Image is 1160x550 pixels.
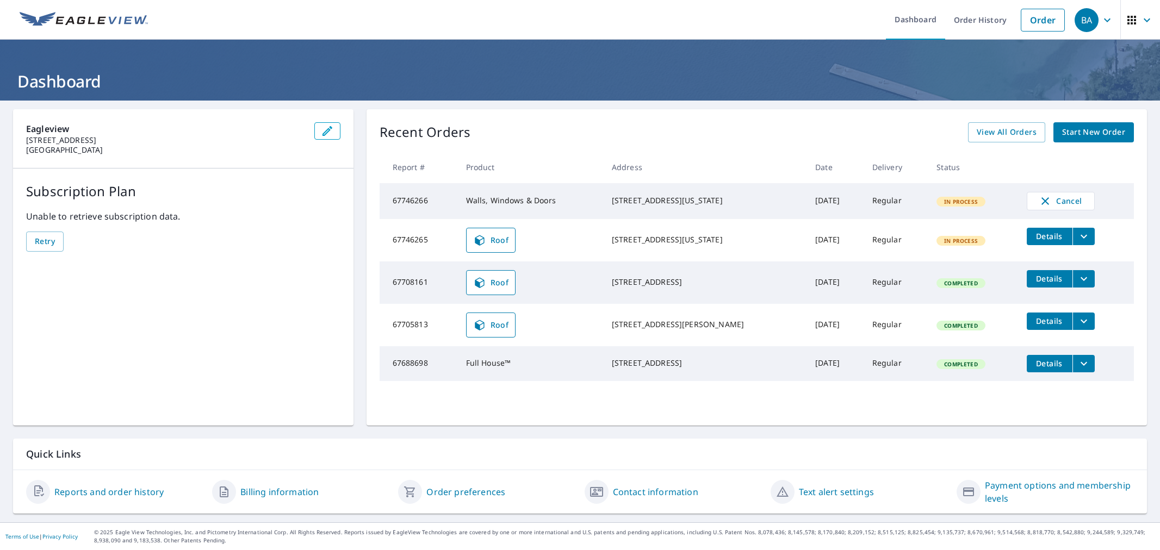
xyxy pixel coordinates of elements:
div: BA [1075,8,1099,32]
th: Product [457,151,603,183]
p: [STREET_ADDRESS] [26,135,306,145]
th: Delivery [864,151,928,183]
p: [GEOGRAPHIC_DATA] [26,145,306,155]
span: Details [1033,358,1066,368]
th: Report # [380,151,457,183]
td: [DATE] [807,304,864,346]
div: [STREET_ADDRESS][US_STATE] [612,195,798,206]
td: Regular [864,304,928,346]
td: Regular [864,183,928,219]
div: [STREET_ADDRESS] [612,277,798,287]
th: Address [603,151,807,183]
button: filesDropdownBtn-67705813 [1072,312,1095,330]
span: Roof [473,234,509,247]
a: Privacy Policy [42,533,78,540]
button: Retry [26,232,64,252]
button: detailsBtn-67746265 [1027,228,1072,245]
span: Completed [938,322,984,329]
span: Start New Order [1062,126,1125,139]
td: Full House™ [457,346,603,381]
p: Quick Links [26,447,1134,461]
td: Walls, Windows & Doors [457,183,603,219]
button: detailsBtn-67705813 [1027,312,1072,330]
td: 67708161 [380,261,457,304]
a: Start New Order [1053,122,1134,142]
th: Date [807,151,864,183]
td: [DATE] [807,219,864,261]
a: Roof [466,228,516,253]
button: detailsBtn-67708161 [1027,270,1072,287]
img: EV Logo [20,12,148,28]
a: Order preferences [426,485,505,498]
span: In Process [938,198,984,205]
div: [STREET_ADDRESS][PERSON_NAME] [612,319,798,330]
a: Contact information [613,485,698,498]
td: 67746265 [380,219,457,261]
span: Completed [938,360,984,368]
span: View All Orders [977,126,1037,139]
a: Roof [466,270,516,295]
h1: Dashboard [13,70,1147,92]
button: Cancel [1027,192,1095,210]
span: Retry [35,235,55,248]
td: [DATE] [807,346,864,381]
span: Details [1033,316,1066,326]
a: Roof [466,312,516,337]
td: Regular [864,346,928,381]
a: Billing information [240,485,319,498]
p: Subscription Plan [26,182,340,201]
a: Terms of Use [5,533,39,540]
td: [DATE] [807,261,864,304]
a: View All Orders [968,122,1045,142]
span: Roof [473,318,509,332]
td: 67746266 [380,183,457,219]
span: Details [1033,231,1066,241]
a: Reports and order history [54,485,164,498]
td: Regular [864,219,928,261]
span: Roof [473,276,509,289]
button: detailsBtn-67688698 [1027,355,1072,372]
span: Details [1033,273,1066,284]
button: filesDropdownBtn-67746265 [1072,228,1095,245]
td: Regular [864,261,928,304]
p: Recent Orders [380,122,471,142]
p: Eagleview [26,122,306,135]
td: 67705813 [380,304,457,346]
td: 67688698 [380,346,457,381]
span: Cancel [1038,195,1083,208]
p: © 2025 Eagle View Technologies, Inc. and Pictometry International Corp. All Rights Reserved. Repo... [94,528,1155,545]
a: Text alert settings [799,485,874,498]
p: Unable to retrieve subscription data. [26,210,340,223]
div: [STREET_ADDRESS] [612,358,798,368]
a: Payment options and membership levels [985,479,1134,505]
button: filesDropdownBtn-67688698 [1072,355,1095,372]
div: [STREET_ADDRESS][US_STATE] [612,234,798,245]
button: filesDropdownBtn-67708161 [1072,270,1095,287]
a: Order [1021,9,1065,32]
th: Status [928,151,1018,183]
span: In Process [938,237,984,245]
p: | [5,533,78,540]
span: Completed [938,279,984,287]
td: [DATE] [807,183,864,219]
